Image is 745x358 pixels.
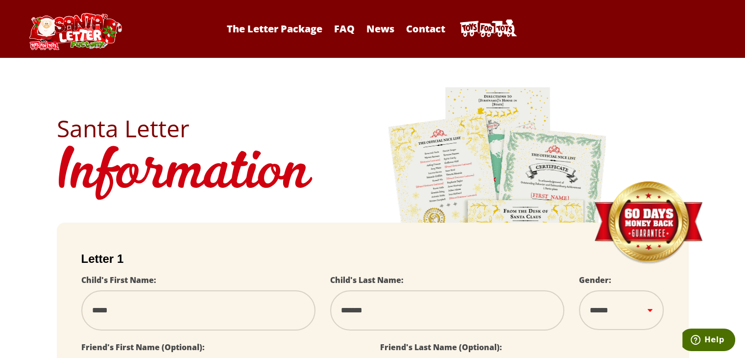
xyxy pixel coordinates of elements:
[401,22,450,35] a: Contact
[380,342,502,353] label: Friend's Last Name (Optional):
[57,117,689,140] h2: Santa Letter
[26,13,124,50] img: Santa Letter Logo
[682,329,735,353] iframe: Opens a widget where you can find more information
[81,252,664,266] h2: Letter 1
[81,342,205,353] label: Friend's First Name (Optional):
[57,140,689,208] h1: Information
[222,22,327,35] a: The Letter Package
[579,275,611,285] label: Gender:
[330,275,404,285] label: Child's Last Name:
[361,22,399,35] a: News
[593,181,703,265] img: Money Back Guarantee
[329,22,360,35] a: FAQ
[81,275,156,285] label: Child's First Name:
